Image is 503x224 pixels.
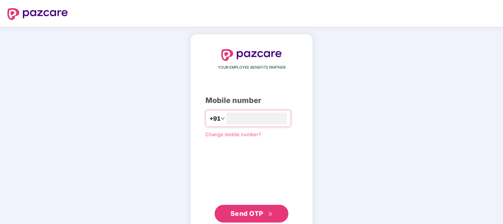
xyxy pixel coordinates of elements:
img: logo [221,49,282,61]
span: down [221,116,225,121]
span: YOUR EMPLOYEE BENEFITS PARTNER [218,65,285,70]
span: Send OTP [230,210,263,217]
img: logo [7,8,68,20]
button: Send OTPdouble-right [215,205,288,223]
span: double-right [268,212,273,217]
a: Change mobile number? [205,131,261,137]
span: +91 [209,114,221,123]
div: Mobile number [205,95,298,106]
